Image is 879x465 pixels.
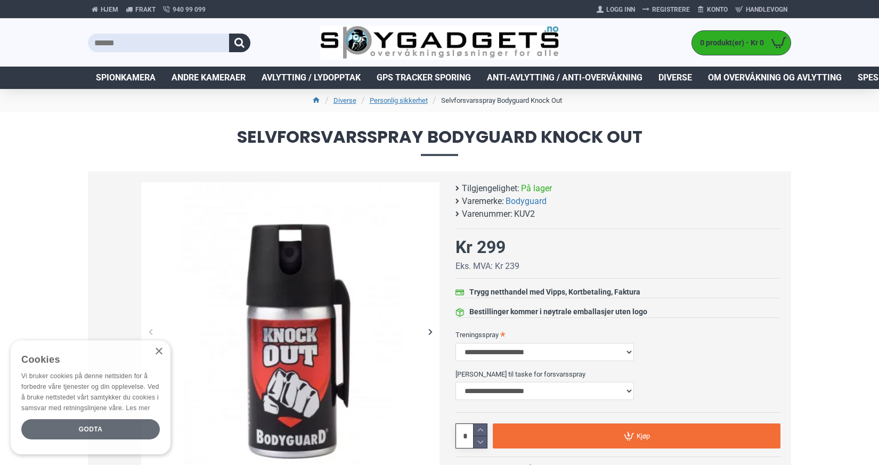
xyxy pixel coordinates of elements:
[692,37,767,48] span: 0 produkt(er) - Kr 0
[469,306,647,317] div: Bestillinger kommer i nøytrale emballasjer uten logo
[469,287,640,298] div: Trygg netthandel med Vipps, Kortbetaling, Faktura
[455,326,780,343] label: Treningsspray
[707,5,728,14] span: Konto
[154,348,162,356] div: Close
[141,322,160,341] div: Previous slide
[173,5,206,14] span: 940 99 099
[21,419,160,439] div: Godta
[377,71,471,84] span: GPS Tracker Sporing
[506,195,547,208] a: Bodyguard
[333,95,356,106] a: Diverse
[370,95,428,106] a: Personlig sikkerhet
[658,71,692,84] span: Diverse
[254,67,369,89] a: Avlytting / Lydopptak
[455,365,780,382] label: [PERSON_NAME] til taske for forsvarsspray
[514,208,535,221] span: KUV2
[320,26,559,60] img: SpyGadgets.no
[135,5,156,14] span: Frakt
[462,182,519,195] b: Tilgjengelighet:
[369,67,479,89] a: GPS Tracker Sporing
[172,71,246,84] span: Andre kameraer
[652,5,690,14] span: Registrere
[521,182,552,195] span: På lager
[101,5,118,14] span: Hjem
[462,195,504,208] b: Varemerke:
[88,128,791,156] span: Selvforsvarsspray Bodyguard Knock Out
[746,5,787,14] span: Handlevogn
[462,208,512,221] b: Varenummer:
[455,234,506,260] div: Kr 299
[593,1,639,18] a: Logg Inn
[639,1,694,18] a: Registrere
[164,67,254,89] a: Andre kameraer
[88,67,164,89] a: Spionkamera
[650,67,700,89] a: Diverse
[708,71,842,84] span: Om overvåkning og avlytting
[700,67,850,89] a: Om overvåkning og avlytting
[421,322,439,341] div: Next slide
[731,1,791,18] a: Handlevogn
[126,404,150,412] a: Les mer, opens a new window
[694,1,731,18] a: Konto
[479,67,650,89] a: Anti-avlytting / Anti-overvåkning
[487,71,642,84] span: Anti-avlytting / Anti-overvåkning
[21,348,153,371] div: Cookies
[692,31,791,55] a: 0 produkt(er) - Kr 0
[262,71,361,84] span: Avlytting / Lydopptak
[606,5,635,14] span: Logg Inn
[21,372,159,411] span: Vi bruker cookies på denne nettsiden for å forbedre våre tjenester og din opplevelse. Ved å bruke...
[637,433,650,439] span: Kjøp
[96,71,156,84] span: Spionkamera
